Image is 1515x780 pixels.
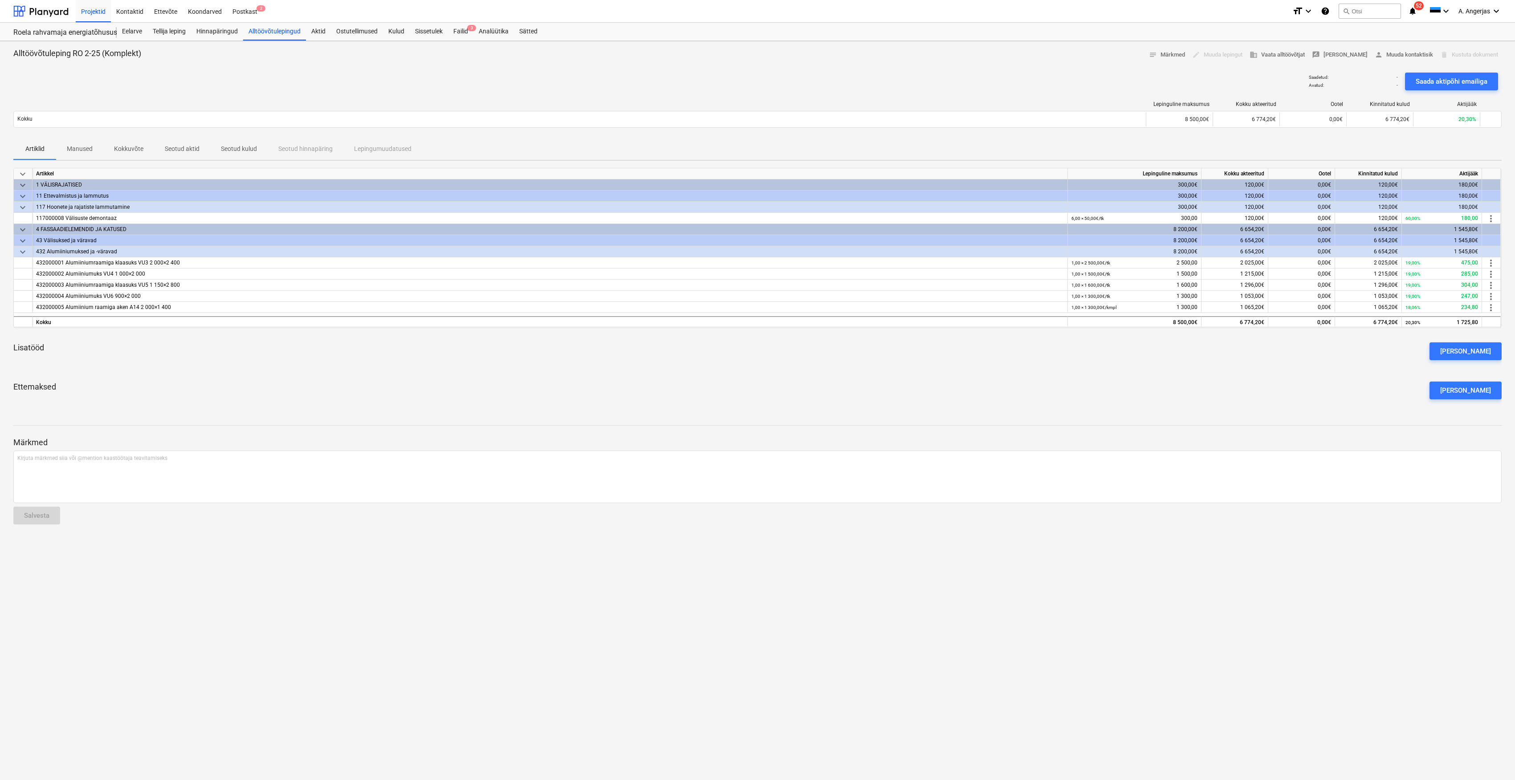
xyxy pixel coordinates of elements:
[1402,191,1482,202] div: 180,00€
[13,48,141,59] p: Alltöövõtuleping RO 2-25 (Komplekt)
[1335,191,1402,202] div: 120,00€
[1149,50,1185,60] span: Märkmed
[1405,280,1478,291] div: 304,00
[1405,73,1498,90] button: Saada aktipõhi emailiga
[1318,271,1331,277] span: 0,00€
[1405,260,1420,265] small: 19,00%
[1343,8,1350,15] span: search
[1458,116,1476,122] span: 20,30%
[1375,50,1433,60] span: Muuda kontaktisik
[1068,202,1201,213] div: 300,00€
[1201,191,1268,202] div: 120,00€
[1240,271,1264,277] span: 1 215,00€
[410,23,448,41] div: Sissetulek
[1318,260,1331,266] span: 0,00€
[36,224,1064,235] div: 4 FASSAADIELEMENDID JA KATUSED
[13,28,106,37] div: Roela rahvamaja energiatõhususe ehitustööd [ROELA]
[1374,271,1398,277] span: 1 215,00€
[1303,6,1314,16] i: keyboard_arrow_down
[1486,258,1496,268] span: more_vert
[1250,50,1305,60] span: Vaata alltöövõtjat
[1268,246,1335,257] div: 0,00€
[1071,257,1197,268] div: 2 500,00
[331,23,383,41] div: Ostutellimused
[1201,224,1268,235] div: 6 654,20€
[36,257,1064,268] div: 432000001 Alumiiniumraamiga klaasuks VU3 2 000×2 400
[36,280,1064,291] div: 432000003 Alumiiniumraamiga klaasuks VU5 1 150×2 800
[473,23,514,41] div: Analüütika
[13,382,56,399] p: Ettemaksed
[1335,316,1402,327] div: 6 774,20€
[1339,4,1401,19] button: Otsi
[1405,294,1420,299] small: 19,00%
[1414,1,1424,10] span: 52
[1402,246,1482,257] div: 1 545,80€
[1240,304,1264,310] span: 1 065,20€
[36,302,1064,313] div: 432000005 Alumiinium raamiga aken A14 2 000×1 400
[1374,304,1398,310] span: 1 065,20€
[13,342,44,353] p: Lisatööd
[1071,268,1197,280] div: 1 500,00
[1440,345,1491,357] div: [PERSON_NAME]
[1268,191,1335,202] div: 0,00€
[1405,257,1478,268] div: 475,00
[1374,282,1398,288] span: 1 296,00€
[147,23,191,41] a: Tellija leping
[1329,116,1343,122] span: 0,00€
[1441,6,1451,16] i: keyboard_arrow_down
[1402,179,1482,191] div: 180,00€
[1374,293,1398,299] span: 1 053,00€
[1071,216,1104,221] small: 6,00 × 50,00€ / tk
[1071,272,1110,276] small: 1,00 × 1 500,00€ / tk
[67,144,93,154] p: Manused
[1245,215,1264,221] span: 120,00€
[1068,191,1201,202] div: 300,00€
[17,169,28,179] span: keyboard_arrow_down
[1374,260,1398,266] span: 2 025,00€
[17,247,28,257] span: keyboard_arrow_down
[117,23,147,41] div: Eelarve
[1252,116,1276,122] span: 6 774,20€
[1068,168,1201,179] div: Lepinguline maksumus
[1309,74,1328,80] p: Saadetud :
[165,144,200,154] p: Seotud aktid
[1146,112,1213,126] div: 8 500,00€
[36,268,1064,280] div: 432000002 Alumiiniumuks VU4 1 000×2 000
[1071,305,1116,310] small: 1,00 × 1 300,00€ / kmpl
[1318,293,1331,299] span: 0,00€
[1240,260,1264,266] span: 2 025,00€
[1416,76,1487,87] div: Saada aktipõhi emailiga
[1405,283,1420,288] small: 19,00%
[1318,282,1331,288] span: 0,00€
[1417,101,1477,107] div: Aktijääk
[114,144,143,154] p: Kokkuvõte
[1405,272,1420,276] small: 19,00%
[1068,316,1201,327] div: 8 500,00€
[1292,6,1303,16] i: format_size
[1201,202,1268,213] div: 120,00€
[36,179,1064,191] div: 1 VÄLISRAJATISED
[1397,82,1398,88] p: -
[243,23,306,41] a: Alltöövõtulepingud
[17,224,28,235] span: keyboard_arrow_down
[1068,246,1201,257] div: 8 200,00€
[36,191,1064,202] div: 11 Ettevalmistus ja lammutus
[1145,48,1189,62] button: Märkmed
[1440,385,1491,396] div: [PERSON_NAME]
[1429,342,1502,360] button: [PERSON_NAME]
[1335,246,1402,257] div: 6 654,20€
[1201,316,1268,327] div: 6 774,20€
[1402,224,1482,235] div: 1 545,80€
[1071,280,1197,291] div: 1 600,00
[36,291,1064,302] div: 432000004 Alumiiniumuks VU6 900×2 000
[1375,51,1383,59] span: person
[514,23,543,41] a: Sätted
[1405,268,1478,280] div: 285,00
[1268,179,1335,191] div: 0,00€
[17,180,28,191] span: keyboard_arrow_down
[1071,294,1110,299] small: 1,00 × 1 300,00€ / tk
[1201,179,1268,191] div: 120,00€
[1402,202,1482,213] div: 180,00€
